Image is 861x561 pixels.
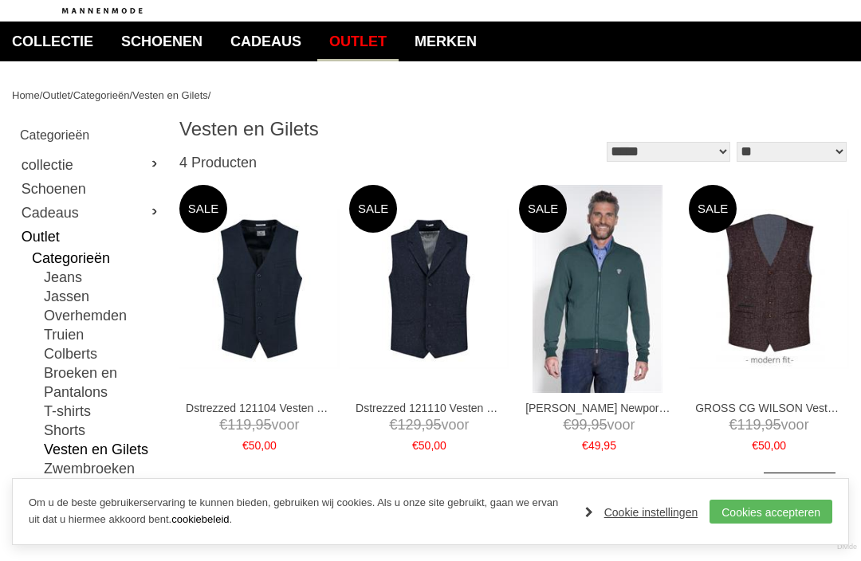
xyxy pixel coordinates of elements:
a: Cadeaus [20,201,162,225]
span: / [129,89,132,101]
span: , [261,439,264,452]
span: 95 [765,417,781,433]
span: € [729,417,737,433]
a: Home [12,89,40,101]
a: Outlet [317,22,399,61]
span: 95 [425,417,441,433]
a: Cookie instellingen [585,500,698,524]
a: Outlet [20,225,162,249]
span: , [251,417,255,433]
a: Schoenen [20,177,162,201]
a: Dstrezzed 121110 Vesten en Gilets [356,401,503,415]
a: collectie [20,153,162,177]
span: 50 [419,439,431,452]
span: 00 [264,439,277,452]
h1: Vesten en Gilets [179,117,514,141]
span: , [771,439,774,452]
span: voor [186,415,333,435]
a: [PERSON_NAME] Newport Vesten en Gilets [525,401,673,415]
span: 129 [397,417,421,433]
a: Terug naar boven [764,473,835,544]
span: , [588,417,592,433]
a: Dstrezzed 121104 Vesten en Gilets [186,401,333,415]
a: Merken [403,22,489,61]
span: € [219,417,227,433]
a: Vesten en Gilets [44,440,162,459]
span: 49 [588,439,601,452]
span: € [242,439,249,452]
a: GROSS CG WILSON Vesten en Gilets [695,401,843,415]
span: 119 [227,417,251,433]
span: / [70,89,73,101]
a: Truien [44,325,162,344]
span: , [600,439,603,452]
a: Zwembroeken [44,459,162,478]
span: 99 [571,417,587,433]
span: 95 [592,417,607,433]
a: Categorieën [32,249,162,268]
a: Vesten en Gilets [132,89,208,101]
span: 00 [773,439,786,452]
span: , [431,439,434,452]
p: Om u de beste gebruikerservaring te kunnen bieden, gebruiken wij cookies. Als u onze site gebruik... [29,495,569,528]
span: , [761,417,765,433]
a: T-shirts [44,402,162,421]
a: Colberts [44,344,162,363]
a: Cookies accepteren [710,500,832,524]
a: Jeans [44,268,162,287]
span: voor [695,415,843,435]
img: Dstrezzed 121110 Vesten en Gilets [349,209,509,369]
a: Cadeaus [218,22,313,61]
span: € [412,439,419,452]
a: Overhemden [44,306,162,325]
span: voor [356,415,503,435]
span: € [752,439,758,452]
span: 50 [249,439,261,452]
a: Outlet [42,89,70,101]
img: Dstrezzed 121104 Vesten en Gilets [179,209,340,369]
a: Categorieën [73,89,130,101]
span: 95 [603,439,616,452]
img: GROSS CG WILSON Vesten en Gilets [689,209,849,369]
span: 95 [255,417,271,433]
img: Campbell Newport Vesten en Gilets [533,185,662,393]
span: 50 [758,439,771,452]
span: / [40,89,43,101]
span: , [421,417,425,433]
span: / [208,89,211,101]
a: Jassen [44,287,162,306]
span: € [563,417,571,433]
span: 119 [737,417,761,433]
a: Schoenen [109,22,214,61]
a: Shorts [44,421,162,440]
a: cookiebeleid [171,513,229,525]
span: € [389,417,397,433]
span: 4 Producten [179,155,257,171]
span: 00 [434,439,446,452]
span: voor [525,415,673,435]
h2: Categorieën [20,125,162,145]
a: Broeken en Pantalons [44,363,162,402]
span: € [582,439,588,452]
